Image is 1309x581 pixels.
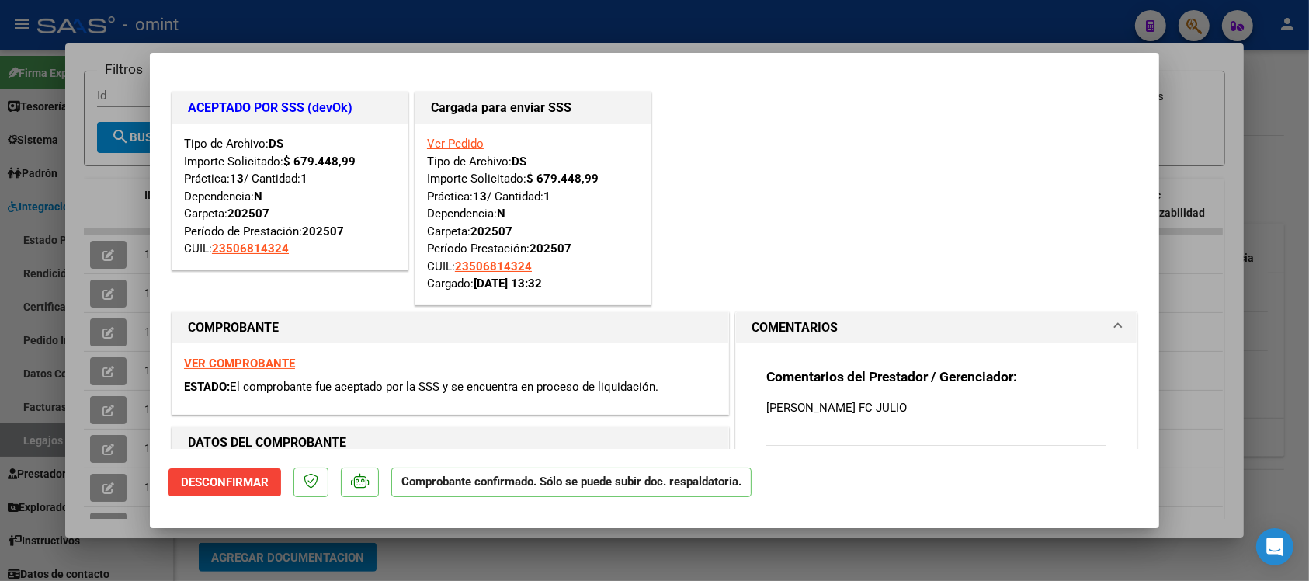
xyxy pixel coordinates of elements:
button: Desconfirmar [168,468,281,496]
div: Open Intercom Messenger [1256,528,1293,565]
a: Ver Pedido [427,137,484,151]
strong: 1 [543,190,550,204]
strong: 1 [300,172,307,186]
strong: COMPROBANTE [188,320,279,335]
span: ESTADO: [184,380,230,394]
strong: DS [269,137,283,151]
strong: N [497,207,505,221]
strong: 202507 [227,207,269,221]
div: Tipo de Archivo: Importe Solicitado: Práctica: / Cantidad: Dependencia: Carpeta: Período de Prest... [184,135,396,258]
strong: DS [512,155,526,169]
div: Tipo de Archivo: Importe Solicitado: Práctica: / Cantidad: Dependencia: Carpeta: Período Prestaci... [427,135,639,293]
strong: 202507 [470,224,512,238]
span: El comprobante fue aceptado por la SSS y se encuentra en proceso de liquidación. [230,380,658,394]
strong: 202507 [530,242,571,256]
strong: $ 679.448,99 [526,172,599,186]
h1: Cargada para enviar SSS [431,99,635,117]
p: [PERSON_NAME] FC JULIO [766,399,1106,416]
strong: 13 [230,172,244,186]
h1: COMENTARIOS [752,318,838,337]
a: VER COMPROBANTE [184,357,295,371]
p: Comprobante confirmado. Sólo se puede subir doc. respaldatoria. [391,468,752,498]
span: 23506814324 [455,259,532,273]
strong: [DATE] 13:32 [474,277,542,290]
mat-expansion-panel-header: COMENTARIOS [736,312,1137,343]
strong: N [254,190,262,204]
div: COMENTARIOS [736,343,1137,487]
span: 23506814324 [212,242,289,256]
h1: ACEPTADO POR SSS (devOk) [188,99,392,117]
strong: 13 [473,190,487,204]
strong: Comentarios del Prestador / Gerenciador: [766,369,1017,384]
strong: $ 679.448,99 [283,155,356,169]
strong: 202507 [302,224,344,238]
strong: DATOS DEL COMPROBANTE [188,435,346,450]
span: Desconfirmar [181,475,269,489]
